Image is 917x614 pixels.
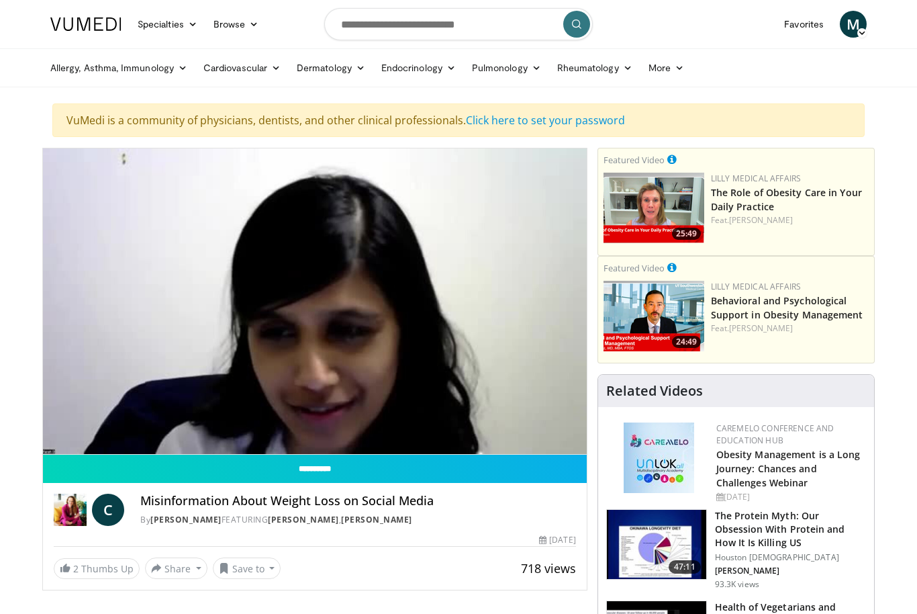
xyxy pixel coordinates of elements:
[729,322,793,334] a: [PERSON_NAME]
[268,514,339,525] a: [PERSON_NAME]
[711,294,863,321] a: Behavioral and Psychological Support in Obesity Management
[776,11,832,38] a: Favorites
[54,558,140,579] a: 2 Thumbs Up
[341,514,412,525] a: [PERSON_NAME]
[711,173,802,184] a: Lilly Medical Affairs
[729,214,793,226] a: [PERSON_NAME]
[604,173,704,243] img: e1208b6b-349f-4914-9dd7-f97803bdbf1d.png.150x105_q85_crop-smart_upscale.png
[604,262,665,274] small: Featured Video
[140,494,575,509] h4: Misinformation About Weight Loss on Social Media
[213,558,281,579] button: Save to
[606,509,866,590] a: 47:11 The Protein Myth: Our Obsession With Protein and How It Is Killing US Houston [DEMOGRAPHIC_...
[92,494,124,526] a: C
[672,228,701,240] span: 25:49
[73,562,79,575] span: 2
[604,154,665,166] small: Featured Video
[140,514,575,526] div: By FEATURING ,
[604,281,704,351] img: ba3304f6-7838-4e41-9c0f-2e31ebde6754.png.150x105_q85_crop-smart_upscale.png
[715,566,866,576] p: [PERSON_NAME]
[716,448,861,489] a: Obesity Management is a Long Journey: Chances and Challenges Webinar
[145,558,207,579] button: Share
[669,560,701,574] span: 47:11
[130,11,205,38] a: Specialties
[539,534,575,546] div: [DATE]
[840,11,867,38] a: M
[716,491,863,503] div: [DATE]
[711,281,802,292] a: Lilly Medical Affairs
[604,281,704,351] a: 24:49
[205,11,267,38] a: Browse
[715,509,866,550] h3: The Protein Myth: Our Obsession With Protein and How It Is Killing US
[607,510,706,580] img: b7b8b05e-5021-418b-a89a-60a270e7cf82.150x105_q85_crop-smart_upscale.jpg
[716,423,834,446] a: CaReMeLO Conference and Education Hub
[711,186,862,213] a: The Role of Obesity Care in Your Daily Practice
[715,579,759,590] p: 93.3K views
[715,552,866,563] p: Houston [DEMOGRAPHIC_DATA]
[672,336,701,348] span: 24:49
[604,173,704,243] a: 25:49
[50,17,122,31] img: VuMedi Logo
[43,148,587,455] video-js: Video Player
[464,54,549,81] a: Pulmonology
[521,560,576,576] span: 718 views
[54,494,87,526] img: Dr. Carolynn Francavilla
[624,423,694,493] img: 45df64a9-a6de-482c-8a90-ada250f7980c.png.150x105_q85_autocrop_double_scale_upscale_version-0.2.jpg
[711,214,869,226] div: Feat.
[606,383,703,399] h4: Related Videos
[640,54,692,81] a: More
[324,8,593,40] input: Search topics, interventions
[289,54,373,81] a: Dermatology
[373,54,464,81] a: Endocrinology
[52,103,865,137] div: VuMedi is a community of physicians, dentists, and other clinical professionals.
[195,54,289,81] a: Cardiovascular
[42,54,195,81] a: Allergy, Asthma, Immunology
[466,113,625,128] a: Click here to set your password
[549,54,640,81] a: Rheumatology
[711,322,869,335] div: Feat.
[150,514,222,525] a: [PERSON_NAME]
